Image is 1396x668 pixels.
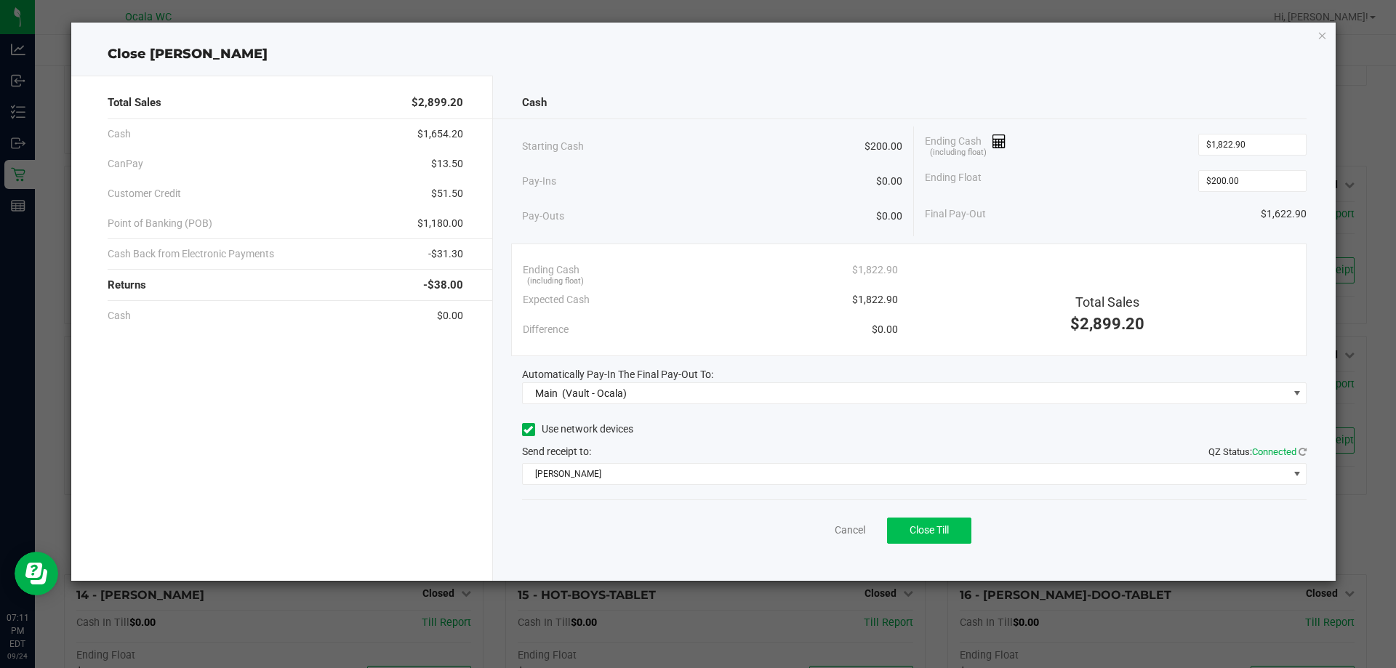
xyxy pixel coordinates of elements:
[417,216,463,231] span: $1,180.00
[1075,294,1139,310] span: Total Sales
[852,262,898,278] span: $1,822.90
[1261,206,1307,222] span: $1,622.90
[535,387,558,399] span: Main
[71,44,1336,64] div: Close [PERSON_NAME]
[108,270,463,301] div: Returns
[527,275,584,288] span: (including float)
[925,206,986,222] span: Final Pay-Out
[522,209,564,224] span: Pay-Outs
[108,94,161,111] span: Total Sales
[925,134,1006,156] span: Ending Cash
[522,422,633,437] label: Use network devices
[412,94,463,111] span: $2,899.20
[523,292,590,307] span: Expected Cash
[835,523,865,538] a: Cancel
[108,126,131,142] span: Cash
[428,246,463,262] span: -$31.30
[1208,446,1307,457] span: QZ Status:
[562,387,627,399] span: (Vault - Ocala)
[108,216,212,231] span: Point of Banking (POB)
[925,170,982,192] span: Ending Float
[437,308,463,323] span: $0.00
[522,446,591,457] span: Send receipt to:
[887,518,971,544] button: Close Till
[910,524,949,536] span: Close Till
[417,126,463,142] span: $1,654.20
[852,292,898,307] span: $1,822.90
[108,186,181,201] span: Customer Credit
[523,464,1288,484] span: [PERSON_NAME]
[108,308,131,323] span: Cash
[523,322,569,337] span: Difference
[1252,446,1296,457] span: Connected
[15,552,58,595] iframe: Resource center
[1070,315,1144,333] span: $2,899.20
[108,156,143,172] span: CanPay
[522,369,713,380] span: Automatically Pay-In The Final Pay-Out To:
[431,186,463,201] span: $51.50
[108,246,274,262] span: Cash Back from Electronic Payments
[876,209,902,224] span: $0.00
[522,174,556,189] span: Pay-Ins
[930,147,987,159] span: (including float)
[872,322,898,337] span: $0.00
[522,94,547,111] span: Cash
[876,174,902,189] span: $0.00
[423,277,463,294] span: -$38.00
[865,139,902,154] span: $200.00
[522,139,584,154] span: Starting Cash
[431,156,463,172] span: $13.50
[523,262,579,278] span: Ending Cash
